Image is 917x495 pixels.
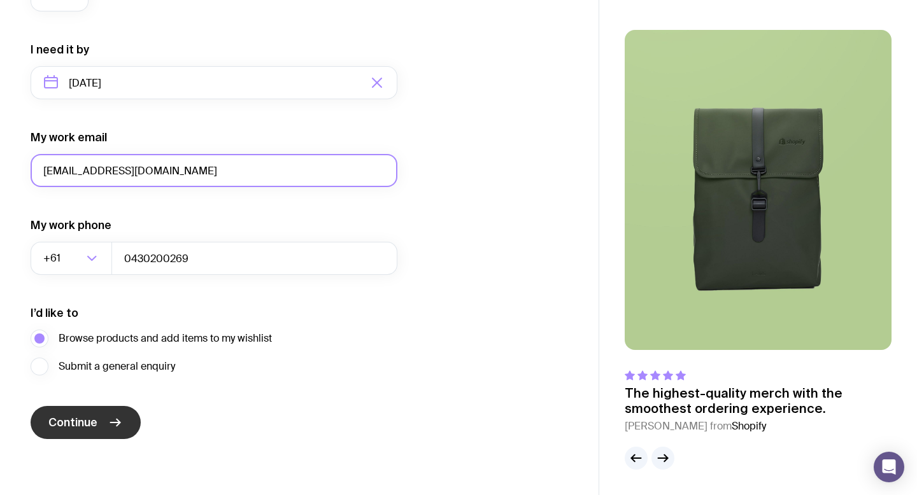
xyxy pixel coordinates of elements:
label: My work phone [31,218,111,233]
span: Shopify [732,419,766,433]
input: Select a target date [31,66,397,99]
span: Continue [48,415,97,430]
button: Continue [31,406,141,439]
cite: [PERSON_NAME] from [625,419,892,434]
span: +61 [43,242,63,275]
p: The highest-quality merch with the smoothest ordering experience. [625,386,892,416]
input: you@email.com [31,154,397,187]
div: Search for option [31,242,112,275]
label: My work email [31,130,107,145]
label: I need it by [31,42,89,57]
input: Search for option [63,242,83,275]
label: I’d like to [31,305,78,321]
div: Open Intercom Messenger [874,452,904,482]
span: Browse products and add items to my wishlist [59,331,272,346]
span: Submit a general enquiry [59,359,175,374]
input: 0400123456 [111,242,397,275]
